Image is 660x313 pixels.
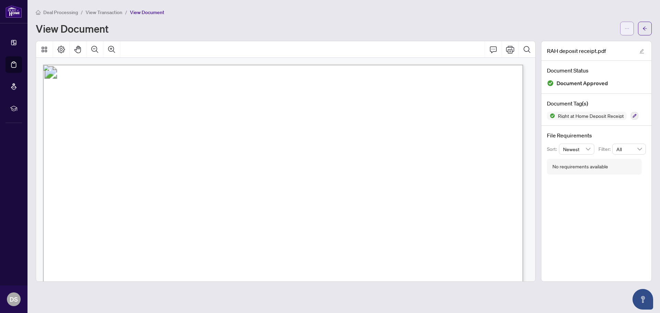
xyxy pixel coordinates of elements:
span: Deal Processing [43,9,78,15]
span: home [36,10,41,15]
img: Status Icon [547,112,555,120]
h4: Document Tag(s) [547,99,646,108]
p: Sort: [547,145,559,153]
h4: Document Status [547,66,646,75]
button: Open asap [632,289,653,310]
span: RAH deposit receipt.pdf [547,47,606,55]
img: logo [5,5,22,18]
span: All [616,144,642,154]
p: Filter: [598,145,612,153]
span: View Transaction [86,9,122,15]
span: Newest [563,144,591,154]
span: View Document [130,9,164,15]
div: No requirements available [552,163,608,170]
li: / [125,8,127,16]
li: / [81,8,83,16]
span: edit [639,49,644,54]
span: DS [10,294,18,304]
h4: File Requirements [547,131,646,139]
span: ellipsis [625,26,629,31]
span: Document Approved [557,79,608,88]
span: arrow-left [642,26,647,31]
h1: View Document [36,23,109,34]
span: Right at Home Deposit Receipt [555,113,627,118]
img: Document Status [547,80,554,87]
